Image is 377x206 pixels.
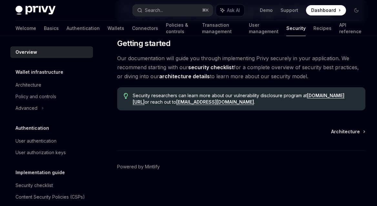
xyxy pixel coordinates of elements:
[132,21,158,36] a: Connectors
[107,21,124,36] a: Wallets
[202,8,209,13] span: ⌘ K
[15,48,37,56] div: Overview
[10,91,93,102] a: Policy and controls
[331,128,360,135] span: Architecture
[10,191,93,203] a: Content Security Policies (CSPs)
[313,21,331,36] a: Recipes
[15,149,66,156] div: User authorization keys
[188,64,234,71] a: security checklist
[124,93,128,99] svg: Tip
[15,124,49,132] h5: Authentication
[117,164,160,170] a: Powered by Mintlify
[216,5,244,16] button: Ask AI
[15,81,41,89] div: Architecture
[10,180,93,191] a: Security checklist
[10,79,93,91] a: Architecture
[15,93,56,100] div: Policy and controls
[15,21,36,36] a: Welcome
[176,99,254,105] a: [EMAIL_ADDRESS][DOMAIN_NAME]
[260,7,273,14] a: Demo
[331,128,365,135] a: Architecture
[15,182,53,189] div: Security checklist
[15,137,56,145] div: User authentication
[117,38,170,49] span: Getting started
[117,54,365,81] span: Our documentation will guide you through implementing Privy securely in your application. We reco...
[15,169,65,176] h5: Implementation guide
[159,73,210,80] a: architecture details
[249,21,279,36] a: User management
[306,5,346,15] a: Dashboard
[202,21,241,36] a: Transaction management
[15,6,56,15] img: dark logo
[10,135,93,147] a: User authentication
[10,46,93,58] a: Overview
[286,21,306,36] a: Security
[145,6,163,14] div: Search...
[66,21,100,36] a: Authentication
[227,7,240,14] span: Ask AI
[133,5,213,16] button: Search...⌘K
[15,104,37,112] div: Advanced
[133,92,359,105] span: Security researchers can learn more about our vulnerability disclosure program at or reach out to .
[15,68,63,76] h5: Wallet infrastructure
[280,7,298,14] a: Support
[351,5,362,15] button: Toggle dark mode
[44,21,59,36] a: Basics
[339,21,362,36] a: API reference
[15,193,85,201] div: Content Security Policies (CSPs)
[10,147,93,158] a: User authorization keys
[311,7,336,14] span: Dashboard
[166,21,194,36] a: Policies & controls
